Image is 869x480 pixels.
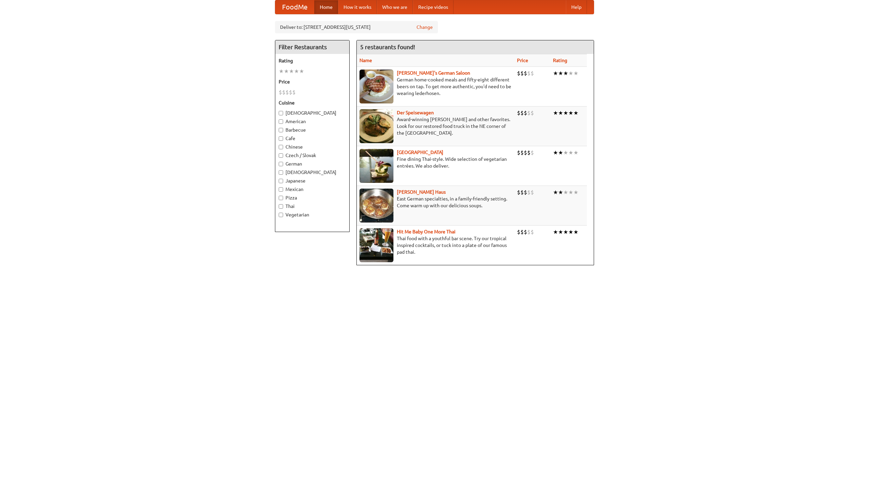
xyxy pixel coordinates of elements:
a: Home [314,0,338,14]
li: $ [527,189,531,196]
img: kohlhaus.jpg [359,189,393,223]
li: ★ [299,68,304,75]
h5: Price [279,78,346,85]
a: Rating [553,58,567,63]
a: Help [566,0,587,14]
li: ★ [568,228,573,236]
li: $ [279,89,282,96]
li: ★ [558,70,563,77]
li: ★ [573,109,578,117]
li: ★ [558,149,563,156]
li: $ [517,149,520,156]
ng-pluralize: 5 restaurants found! [360,44,415,50]
li: ★ [573,149,578,156]
input: Mexican [279,187,283,192]
p: German home-cooked meals and fifty-eight different beers on tap. To get more authentic, you'd nee... [359,76,512,97]
li: $ [531,189,534,196]
a: Change [417,24,433,31]
li: ★ [289,68,294,75]
li: ★ [568,189,573,196]
label: Czech / Slovak [279,152,346,159]
li: ★ [568,70,573,77]
h5: Rating [279,57,346,64]
li: ★ [553,228,558,236]
a: Recipe videos [413,0,454,14]
a: [GEOGRAPHIC_DATA] [397,150,443,155]
li: $ [524,109,527,117]
input: German [279,162,283,166]
li: $ [289,89,292,96]
a: How it works [338,0,377,14]
li: $ [531,109,534,117]
label: [DEMOGRAPHIC_DATA] [279,169,346,176]
li: ★ [563,149,568,156]
li: $ [524,228,527,236]
a: FoodMe [275,0,314,14]
li: $ [282,89,285,96]
h5: Cuisine [279,99,346,106]
input: Barbecue [279,128,283,132]
li: ★ [558,189,563,196]
label: Pizza [279,194,346,201]
li: ★ [568,149,573,156]
li: ★ [558,109,563,117]
li: $ [520,228,524,236]
li: $ [527,149,531,156]
input: Cafe [279,136,283,141]
li: $ [527,228,531,236]
li: ★ [573,228,578,236]
li: ★ [553,70,558,77]
label: Mexican [279,186,346,193]
li: $ [517,109,520,117]
input: Chinese [279,145,283,149]
li: ★ [553,149,558,156]
img: esthers.jpg [359,70,393,103]
li: $ [524,189,527,196]
a: [PERSON_NAME] Haus [397,189,446,195]
li: ★ [568,109,573,117]
li: ★ [294,68,299,75]
p: East German specialties, in a family-friendly setting. Come warm up with our delicious soups. [359,195,512,209]
label: German [279,160,346,167]
input: Thai [279,204,283,209]
img: babythai.jpg [359,228,393,262]
li: $ [517,70,520,77]
a: Der Speisewagen [397,110,434,115]
li: $ [524,149,527,156]
label: Vegetarian [279,211,346,218]
li: $ [520,149,524,156]
img: satay.jpg [359,149,393,183]
input: Japanese [279,179,283,183]
p: Award-winning [PERSON_NAME] and other favorites. Look for our restored food truck in the NE corne... [359,116,512,136]
img: speisewagen.jpg [359,109,393,143]
label: Barbecue [279,127,346,133]
li: $ [520,189,524,196]
input: Vegetarian [279,213,283,217]
li: ★ [563,70,568,77]
h4: Filter Restaurants [275,40,349,54]
div: Deliver to: [STREET_ADDRESS][US_STATE] [275,21,438,33]
label: Chinese [279,143,346,150]
label: Japanese [279,177,346,184]
li: ★ [284,68,289,75]
li: $ [531,149,534,156]
li: ★ [558,228,563,236]
li: $ [524,70,527,77]
li: $ [292,89,296,96]
li: $ [527,109,531,117]
a: Name [359,58,372,63]
input: Pizza [279,196,283,200]
li: ★ [563,228,568,236]
li: ★ [553,109,558,117]
li: ★ [279,68,284,75]
label: Cafe [279,135,346,142]
input: Czech / Slovak [279,153,283,158]
li: ★ [573,70,578,77]
a: Hit Me Baby One More Thai [397,229,456,234]
a: Price [517,58,528,63]
label: Thai [279,203,346,210]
